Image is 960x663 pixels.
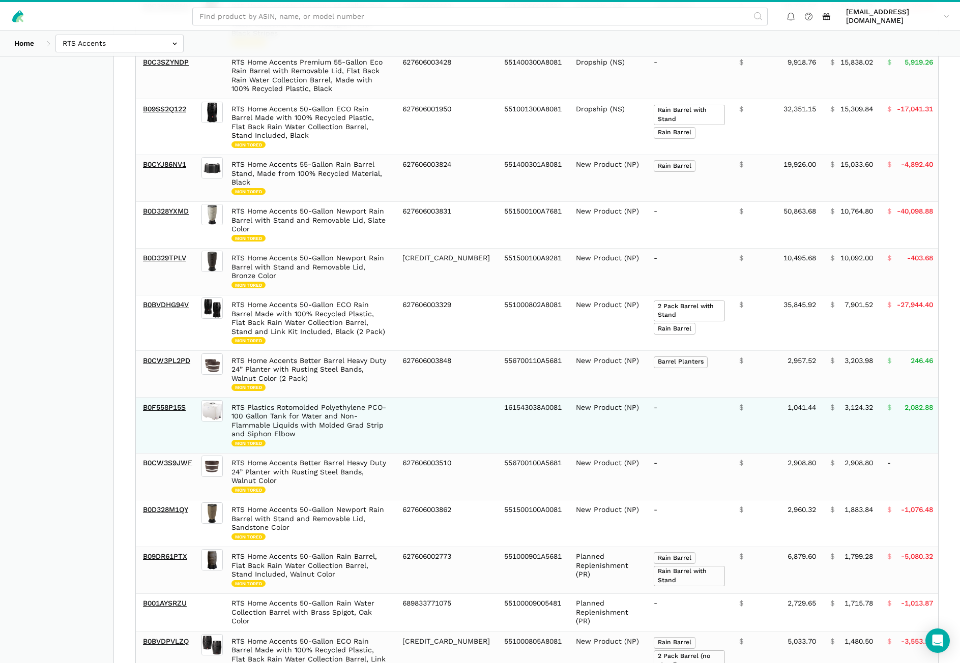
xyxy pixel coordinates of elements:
[143,160,186,168] a: B0CYJ86NV1
[201,456,223,477] img: RTS Home Accents Better Barrel Heavy Duty 24” Planter with Rusting Steel Bands, Walnut Color
[231,440,266,447] span: Monitored
[224,500,395,547] td: RTS Home Accents 50-Gallon Newport Rain Barrel with Stand and Removable Lid, Sandstone Color
[497,99,569,155] td: 551001300A8081
[845,599,873,608] span: 1,715.78
[901,505,933,515] span: -1,076.48
[887,300,891,310] span: $
[897,105,933,114] span: -17,041.31
[201,297,223,319] img: RTS Home Accents 50-Gallon ECO Rain Barrel Made with 100% Recycled Plastic, Flat Back Rain Water ...
[783,207,816,216] span: 50,863.68
[739,300,743,310] span: $
[925,628,950,653] div: Open Intercom Messenger
[901,599,933,608] span: -1,013.87
[783,254,816,263] span: 10,495.68
[739,254,743,263] span: $
[497,453,569,500] td: 556700100A5681
[224,295,395,351] td: RTS Home Accents 50-Gallon ECO Rain Barrel Made with 100% Recycled Plastic, Flat Back Rain Water ...
[497,500,569,547] td: 551500100A0081
[830,599,834,608] span: $
[788,403,816,412] span: 1,041.44
[905,58,933,67] span: 5,919.26
[201,102,223,123] img: RTS Home Accents 50-Gallon ECO Rain Barrel Made with 100% Recycled Plastic, Flat Back Rain Water ...
[887,599,891,608] span: $
[395,201,497,248] td: 627606003831
[911,356,933,366] span: 246.46
[788,58,816,67] span: 9,918.76
[395,453,497,500] td: 627606003510
[201,400,223,421] img: RTS Plastics Rotomolded Polyethylene PCO-100 Gallon Tank for Water and Non-Flammable Liquids with...
[830,505,834,515] span: $
[739,505,743,515] span: $
[783,160,816,169] span: 19,926.00
[224,398,395,454] td: RTS Plastics Rotomolded Polyethylene PCO-100 Gallon Tank for Water and Non-Flammable Liquids with...
[788,637,816,646] span: 5,033.70
[647,248,732,295] td: -
[497,593,569,631] td: 55100009005481
[231,533,266,540] span: Monitored
[497,52,569,99] td: 551400300A8081
[143,505,188,514] a: B0D328M1QY
[739,552,743,561] span: $
[654,566,725,587] span: Rain Barrel with Stand
[880,453,941,500] td: -
[7,35,41,52] a: Home
[887,207,891,216] span: $
[830,300,834,310] span: $
[395,500,497,547] td: 627606003862
[830,552,834,561] span: $
[224,99,395,155] td: RTS Home Accents 50-Gallon ECO Rain Barrel Made with 100% Recycled Plastic, Flat Back Rain Water ...
[788,505,816,515] span: 2,960.32
[224,351,395,398] td: RTS Home Accents Better Barrel Heavy Duty 24” Planter with Rusting Steel Bands, Walnut Color (2 P...
[830,459,834,468] span: $
[830,207,834,216] span: $
[887,254,891,263] span: $
[569,295,647,351] td: New Product (NP)
[897,207,933,216] span: -40,098.88
[569,52,647,99] td: Dropship (NS)
[788,599,816,608] span: 2,729.65
[840,58,873,67] span: 15,838.02
[840,207,873,216] span: 10,764.80
[739,207,743,216] span: $
[845,300,873,310] span: 7,901.52
[143,254,186,262] a: B0D329TPLV
[654,105,725,126] span: Rain Barrel with Stand
[231,282,266,289] span: Monitored
[224,593,395,631] td: RTS Home Accents 50-Gallon Rain Water Collection Barrel with Brass Spigot, Oak Color
[654,300,725,321] span: 2 Pack Barrel with Stand
[395,248,497,295] td: [CREDIT_CARD_NUMBER]
[840,254,873,263] span: 10,092.00
[143,637,189,645] a: B0BVDPVLZQ
[647,500,732,547] td: -
[143,58,189,66] a: B0C3SZYNDP
[395,99,497,155] td: 627606001950
[830,403,834,412] span: $
[569,398,647,454] td: New Product (NP)
[231,235,266,242] span: Monitored
[55,35,184,52] input: RTS Accents
[224,201,395,248] td: RTS Home Accents 50-Gallon Newport Rain Barrel with Stand and Removable Lid, Slate Color
[654,323,695,335] span: Rain Barrel
[739,459,743,468] span: $
[497,155,569,201] td: 551400301A8081
[887,403,891,412] span: $
[143,300,189,309] a: B0BVDHG94V
[647,398,732,454] td: -
[901,160,933,169] span: -4,892.40
[569,453,647,500] td: New Product (NP)
[887,356,891,366] span: $
[231,188,266,195] span: Monitored
[887,160,891,169] span: $
[201,204,223,225] img: RTS Home Accents 50-Gallon Newport Rain Barrel with Stand and Removable Lid, Slate Color
[901,552,933,561] span: -5,080.32
[201,157,223,178] img: RTS Home Accents 55-Gallon Rain Barrel Stand, Made from 100% Recycled Material, Black
[783,105,816,114] span: 32,351.15
[497,398,569,454] td: 161543038A0081
[654,127,695,139] span: Rain Barrel
[739,637,743,646] span: $
[830,254,834,263] span: $
[497,295,569,351] td: 551000802A8081
[647,201,732,248] td: -
[201,353,223,375] img: RTS Home Accents Better Barrel Heavy Duty 24” Planter with Rusting Steel Bands, Walnut Color (2 P...
[887,552,891,561] span: $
